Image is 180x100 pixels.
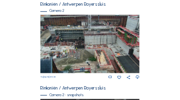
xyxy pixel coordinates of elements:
img: Image [40,15,140,73]
div: Rinkoniën / Antwerpen Royerssluis [40,2,140,7]
span: Th [DATE] 09:10 [40,76,56,78]
div: Camera 2 [40,9,140,12]
div: Rinkoniën / Antwerpen Royerssluis [40,86,140,91]
div: Camera 2 - snapshots [40,93,140,97]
